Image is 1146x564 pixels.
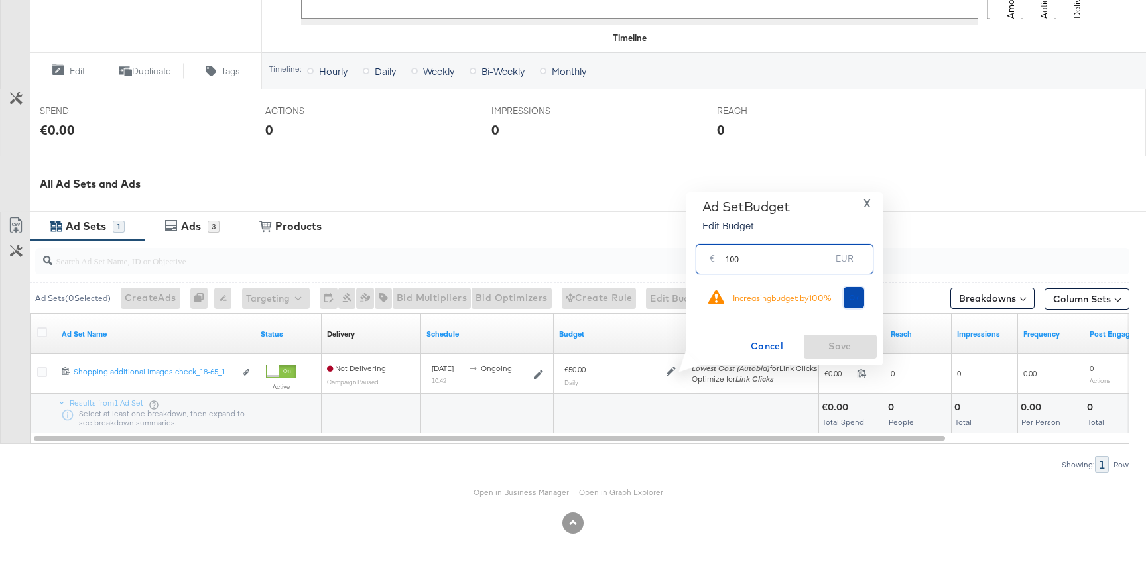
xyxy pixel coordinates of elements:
span: Total [1088,417,1104,427]
div: Timeline: [269,64,302,74]
span: ACTIONS [265,105,365,117]
span: Cancel [736,338,798,355]
div: Showing: [1061,460,1095,469]
span: Monthly [552,64,586,78]
div: 0 [190,288,214,309]
div: 0.00 [1021,401,1045,414]
div: Ad Sets ( 0 Selected) [35,292,111,304]
sub: Actions [1090,376,1111,384]
div: Delivery [327,329,355,339]
span: Daily [375,64,396,78]
div: €0.00 [40,120,75,139]
div: €0.00 [822,401,852,414]
span: Edit [70,65,85,78]
a: Shows the current state of your Ad Set. [261,329,316,339]
div: Ad Sets [66,219,106,234]
div: Increasing budget by 100 % [733,293,832,303]
span: Total [955,417,972,427]
p: Edit Budget [702,219,790,232]
em: Link Clicks [735,374,773,384]
div: 1 [113,221,125,233]
button: Tags [184,63,261,79]
a: Reflects the ability of your Ad Set to achieve delivery based on ad states, schedule and budget. [327,329,355,339]
div: Shopping additional images check_18-65_1 [74,367,235,377]
button: Cancel [731,335,804,359]
span: 0.00 [1023,368,1037,378]
div: 0 [265,120,273,139]
label: Active [266,382,296,391]
div: All Ad Sets and Ads [40,176,1146,192]
button: X [858,199,876,209]
a: The number of times your ad was served. On mobile apps an ad is counted as served the first time ... [957,329,1013,339]
button: Ok [844,287,865,308]
button: Column Sets [1045,288,1129,310]
div: 0 [717,120,725,139]
em: Lowest Cost (Autobid) [692,363,770,373]
div: 0 [491,120,499,139]
span: 0 [957,368,961,378]
button: Duplicate [107,63,184,79]
div: € [704,250,720,274]
div: Products [275,219,322,234]
div: Optimize for [692,374,818,384]
span: [DATE] [432,363,454,373]
span: Tags [222,65,240,78]
span: ongoing [481,363,512,373]
div: 0 [1087,401,1097,414]
a: The average number of times your ad was served to each person. [1023,329,1079,339]
span: 0 [1090,363,1094,373]
span: Not Delivering [327,363,386,373]
div: Row [1113,460,1129,469]
a: The number of people your ad was served to. [891,329,946,339]
sub: Campaign Paused [327,378,379,386]
span: SPEND [40,105,139,117]
span: for Link Clicks [692,363,818,373]
div: 0 [954,401,964,414]
span: People [889,417,914,427]
a: Open in Business Manager [474,487,569,497]
a: Shows when your Ad Set is scheduled to deliver. [426,329,548,339]
div: 3 [208,221,220,233]
div: Ad Set Budget [702,199,790,215]
span: 0 [891,368,895,378]
sub: Daily [564,378,578,386]
div: Ads [181,219,201,234]
a: Shopping additional images check_18-65_1 [74,367,235,380]
div: 1 [1095,456,1109,473]
span: Weekly [423,64,454,78]
span: Ok [849,293,859,302]
span: REACH [717,105,816,117]
a: Your Ad Set name. [62,329,250,339]
sub: 10:42 [432,376,446,384]
span: €0.00 [824,368,852,378]
div: €50.00 [564,365,586,375]
span: X [863,194,871,213]
div: 0 [888,401,898,414]
div: EUR [830,250,859,274]
span: Per Person [1021,417,1060,427]
button: Edit [29,63,107,79]
span: Duplicate [132,65,171,78]
button: Breakdowns [950,288,1035,309]
span: Total Spend [822,417,864,427]
span: Hourly [319,64,348,78]
a: Open in Graph Explorer [579,487,663,497]
input: Enter your budget [726,239,831,268]
a: Shows the current budget of Ad Set. [559,329,681,339]
span: IMPRESSIONS [491,105,591,117]
input: Search Ad Set Name, ID or Objective [52,243,1030,268]
span: Bi-Weekly [481,64,525,78]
